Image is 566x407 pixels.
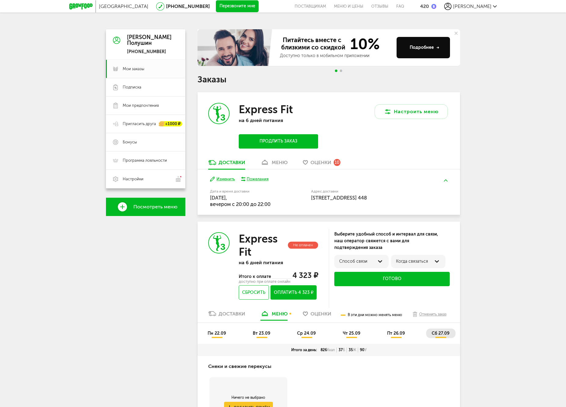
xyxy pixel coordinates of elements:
[123,85,141,90] span: Подписка
[327,348,335,352] span: Ккал
[159,121,182,127] div: +1000 ₽
[270,285,317,300] button: Оплатить 4 323 ₽
[205,159,248,169] a: Доставки
[216,0,259,13] button: Перезвоните мне
[289,348,319,352] div: Итого за день:
[106,198,185,216] a: Посмотреть меню
[410,310,449,322] button: Отменить заказ
[420,3,429,9] div: 420
[397,37,450,58] button: Подробнее
[288,242,318,249] div: Не оплачен
[396,259,441,264] div: Когда связаться
[257,310,291,320] a: меню
[123,66,144,72] span: Мои заказы
[272,311,288,317] div: меню
[224,395,273,400] div: Ничего не выбрано
[335,70,337,72] span: Go to slide 1
[292,271,318,280] span: 4 323 ₽
[334,272,450,286] button: Готово
[99,3,148,9] span: [GEOGRAPHIC_DATA]
[106,170,185,188] a: Настройки
[208,331,226,336] span: пн 22.09
[106,96,185,115] a: Мои предпочтения
[239,260,318,265] p: на 6 дней питания
[297,331,316,336] span: ср 24.09
[444,179,448,182] img: arrow-up-green.5eb5f82.svg
[127,34,172,47] div: [PERSON_NAME] Полушин
[334,231,450,251] div: Выберите удобный способ и интервал для связи, наш оператор свяжется с вами для подтверждения заказа
[210,195,270,207] span: [DATE], вечером c 20:00 до 22:00
[123,103,159,108] span: Мои предпочтения
[343,331,360,336] span: чт 25.09
[239,134,318,149] button: Продлить заказ
[127,49,172,55] div: [PHONE_NUMBER]
[123,139,137,145] span: Бонусы
[280,36,346,52] span: Питайтесь вместе с близкими со скидкой
[310,311,331,317] span: Оценки
[247,176,269,182] div: Пожелания
[272,160,288,165] div: меню
[133,204,177,210] span: Посмотреть меню
[375,104,448,119] button: Настроить меню
[431,4,436,9] img: bonus_b.cdccf46.png
[239,103,293,116] h3: Express Fit
[300,159,343,169] a: Оценки 10
[280,53,392,59] div: Доступно только в мобильном приложении
[432,331,449,336] span: сб 27.09
[123,176,143,182] span: Настройки
[166,3,210,9] a: [PHONE_NUMBER]
[219,311,245,317] div: Доставки
[241,176,269,182] button: Пожелания
[198,29,274,66] img: family-banner.579af9d.jpg
[239,117,318,123] p: на 6 дней питания
[257,159,291,169] a: меню
[239,274,272,279] span: Итого к оплате
[205,310,248,320] a: Доставки
[106,133,185,151] a: Бонусы
[310,160,331,165] span: Оценки
[353,348,356,352] span: Ж
[106,151,185,170] a: Программа лояльности
[311,195,367,201] span: [STREET_ADDRESS] 448
[198,76,460,84] h1: Заказы
[239,232,287,258] h3: Express Fit
[208,361,271,372] h4: Снеки и свежие перекусы
[419,311,446,317] div: Отменить заказ
[343,348,345,352] span: Б
[410,45,439,51] div: Подробнее
[334,159,340,166] div: 10
[106,78,185,96] a: Подписка
[358,348,368,352] div: 90
[300,310,334,320] a: Оценки
[123,158,167,163] span: Программа лояльности
[319,348,337,352] div: 826
[219,160,245,165] div: Доставки
[239,280,318,283] div: доступно при оплате онлайн
[239,285,269,300] button: Сбросить
[253,331,270,336] span: вт 23.09
[339,259,384,264] div: Способ связи
[453,3,492,9] span: [PERSON_NAME]
[106,115,185,133] a: Пригласить друга +1000 ₽
[340,70,342,72] span: Go to slide 2
[346,36,380,52] span: 10%
[123,121,156,127] span: Пригласить друга
[311,190,425,193] label: Адрес доставки
[341,308,402,322] div: В эти дни можно менять меню
[210,176,235,182] button: Изменить
[106,60,185,78] a: Мои заказы
[210,190,280,193] label: Дата и время доставки
[365,348,367,352] span: У
[337,348,347,352] div: 37
[387,331,405,336] span: пт 26.09
[347,348,358,352] div: 35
